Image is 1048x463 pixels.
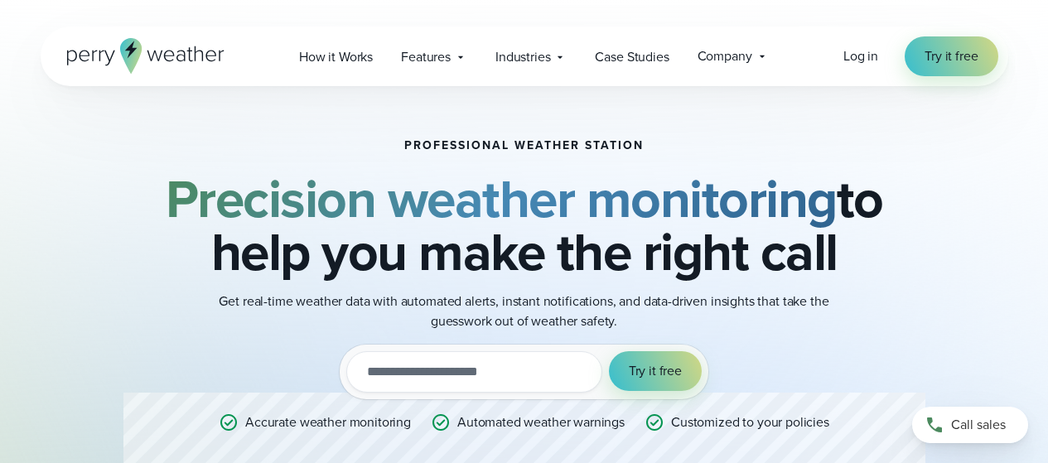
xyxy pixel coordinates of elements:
[193,292,856,331] p: Get real-time weather data with automated alerts, instant notifications, and data-driven insights...
[299,47,373,67] span: How it Works
[951,415,1006,435] span: Call sales
[843,46,878,66] a: Log in
[905,36,997,76] a: Try it free
[595,47,669,67] span: Case Studies
[495,47,550,67] span: Industries
[404,139,644,152] h1: Professional Weather Station
[401,47,451,67] span: Features
[609,351,702,391] button: Try it free
[843,46,878,65] span: Log in
[925,46,978,66] span: Try it free
[245,412,411,432] p: Accurate weather monitoring
[457,412,625,432] p: Automated weather warnings
[912,407,1028,443] a: Call sales
[285,40,387,74] a: How it Works
[629,361,682,381] span: Try it free
[698,46,752,66] span: Company
[123,172,925,278] h2: to help you make the right call
[166,160,837,238] strong: Precision weather monitoring
[671,412,829,432] p: Customized to your policies
[581,40,683,74] a: Case Studies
